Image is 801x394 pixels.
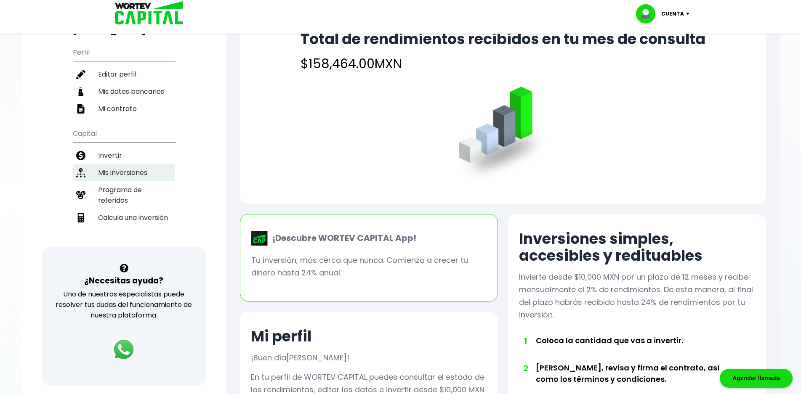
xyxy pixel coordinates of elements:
[112,338,136,361] img: logos_whatsapp-icon.242b2217.svg
[286,352,347,363] span: [PERSON_NAME]
[73,100,175,117] a: Mi contrato
[76,151,85,160] img: invertir-icon.b3b967d7.svg
[301,31,705,48] h2: Total de rendimientos recibidos en tu mes de consulta
[523,362,527,375] span: 2
[73,147,175,164] a: Invertir
[636,4,661,24] img: profile-image
[73,164,175,181] a: Mis inversiones
[73,83,175,100] a: Mis datos bancarios
[519,271,755,321] p: Invierte desde $10,000 MXN por un plazo de 12 meses y recibe mensualmente el 2% de rendimientos. ...
[301,54,705,73] h4: $158,464.00 MXN
[73,124,175,247] ul: Capital
[661,8,684,20] p: Cuenta
[73,66,175,83] a: Editar perfil
[251,352,349,364] p: ¡Buen día !
[455,87,551,182] img: grafica.516fef24.png
[76,168,85,177] img: inversiones-icon.6695dc30.svg
[720,369,793,388] div: Agendar llamada
[76,213,85,222] img: calculadora-icon.17d418c4.svg
[76,87,85,96] img: datos-icon.10cf9172.svg
[251,328,311,345] h2: Mi perfil
[251,231,268,246] img: wortev-capital-app-icon
[76,104,85,114] img: contrato-icon.f2db500c.svg
[53,289,195,320] p: Uno de nuestros especialistas puede resolver tus dudas del funcionamiento de nuestra plataforma.
[519,230,755,264] h2: Inversiones simples, accesibles y redituables
[536,335,732,362] li: Coloca la cantidad que vas a invertir.
[251,254,487,279] p: Tu inversión, más cerca que nunca. Comienza a crecer tu dinero hasta 24% anual.
[523,335,527,347] span: 1
[76,190,85,200] img: recomiendanos-icon.9b8e9327.svg
[268,232,416,244] p: ¡Descubre WORTEV CAPITAL App!
[73,209,175,226] a: Calcula una inversión
[73,15,175,36] h3: Buen día,
[73,43,175,117] ul: Perfil
[76,70,85,79] img: editar-icon.952d3147.svg
[684,13,695,15] img: icon-down
[73,181,175,209] a: Programa de referidos
[84,275,163,287] h3: ¿Necesitas ayuda?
